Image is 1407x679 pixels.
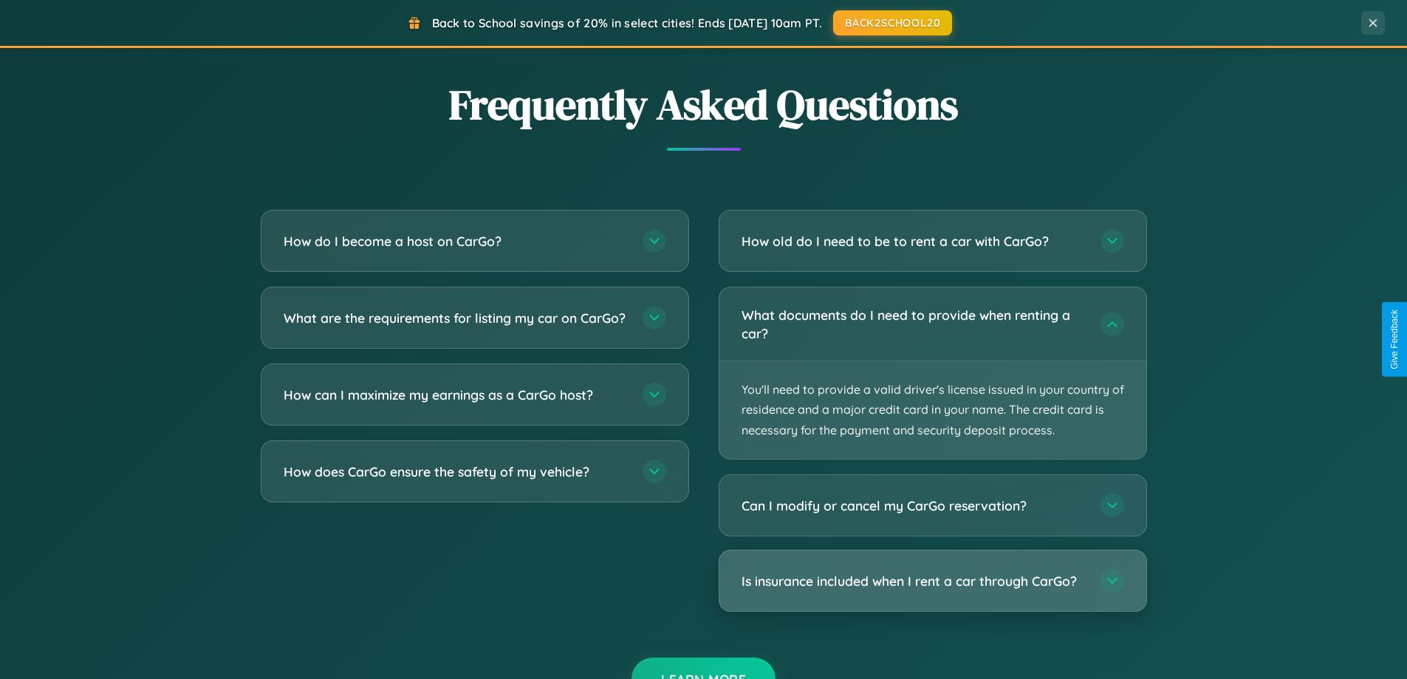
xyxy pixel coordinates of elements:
h3: How can I maximize my earnings as a CarGo host? [284,386,628,404]
h3: How do I become a host on CarGo? [284,232,628,250]
h3: Can I modify or cancel my CarGo reservation? [742,497,1086,515]
h3: What documents do I need to provide when renting a car? [742,306,1086,342]
h3: Is insurance included when I rent a car through CarGo? [742,572,1086,590]
h3: How does CarGo ensure the safety of my vehicle? [284,463,628,481]
h2: Frequently Asked Questions [261,76,1147,133]
div: Give Feedback [1389,310,1400,369]
button: BACK2SCHOOL20 [833,10,952,35]
h3: What are the requirements for listing my car on CarGo? [284,309,628,327]
p: You'll need to provide a valid driver's license issued in your country of residence and a major c... [719,361,1146,459]
span: Back to School savings of 20% in select cities! Ends [DATE] 10am PT. [432,16,822,30]
h3: How old do I need to be to rent a car with CarGo? [742,232,1086,250]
